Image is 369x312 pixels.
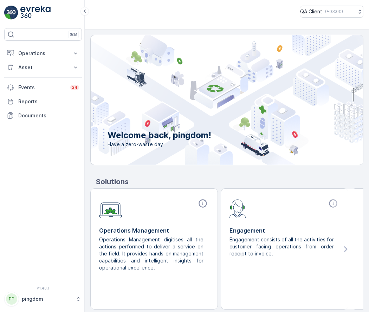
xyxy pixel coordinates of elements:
img: logo_light-DOdMpM7g.png [20,6,51,20]
span: Have a zero-waste day [108,141,211,148]
a: Reports [4,95,82,109]
button: Operations [4,46,82,60]
a: Events34 [4,80,82,95]
p: ( +03:00 ) [325,9,343,14]
button: Asset [4,60,82,74]
p: Documents [18,112,79,119]
p: Operations Management [99,226,209,235]
p: Operations Management digitises all the actions performed to deliver a service on the field. It p... [99,236,203,271]
p: Engagement consists of all the activities for customer facing operations from order receipt to in... [229,236,334,257]
p: 34 [72,85,78,90]
button: PPpingdom [4,292,82,306]
img: logo [4,6,18,20]
p: QA Client [300,8,322,15]
a: Documents [4,109,82,123]
img: module-icon [99,199,122,219]
img: module-icon [229,199,246,218]
span: v 1.48.1 [4,286,82,290]
p: Reports [18,98,79,105]
p: Welcome back, pingdom! [108,130,211,141]
p: Events [18,84,66,91]
div: PP [6,293,17,305]
p: ⌘B [70,32,77,37]
p: Solutions [96,176,363,187]
p: Operations [18,50,68,57]
p: Asset [18,64,68,71]
p: pingdom [22,295,72,303]
p: Engagement [229,226,339,235]
button: QA Client(+03:00) [300,6,363,18]
img: city illustration [59,35,363,165]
